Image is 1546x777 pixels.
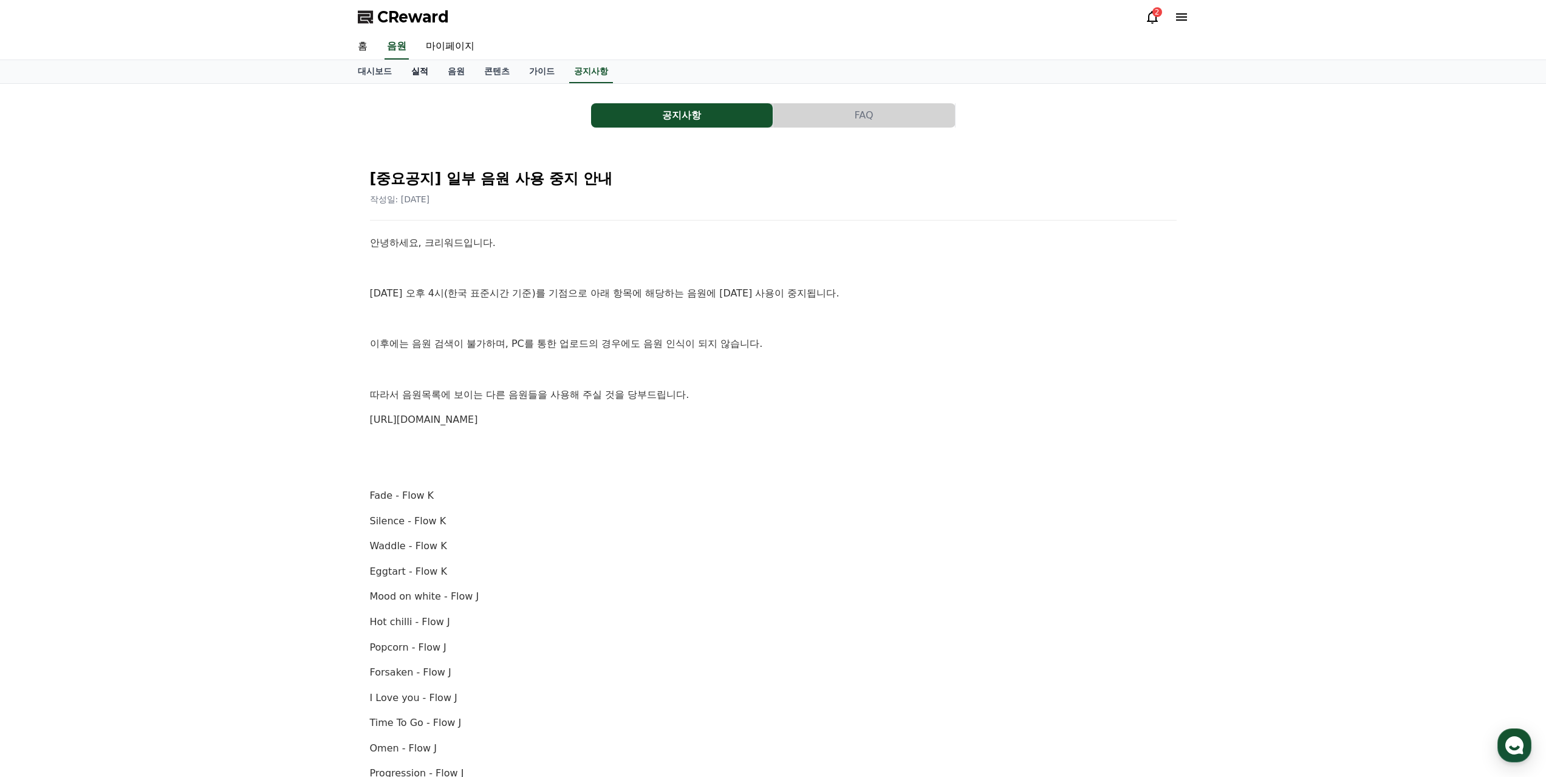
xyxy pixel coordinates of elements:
a: 음원 [438,60,474,83]
a: 실적 [402,60,438,83]
a: 대시보드 [348,60,402,83]
button: FAQ [773,103,955,128]
a: FAQ [773,103,956,128]
a: 공지사항 [569,60,613,83]
p: Omen - Flow J [370,741,1177,756]
p: 안녕하세요, 크리워드입니다. [370,235,1177,251]
a: 2 [1145,10,1160,24]
p: [DATE] 오후 4시(한국 표준시간 기준)를 기점으로 아래 항목에 해당하는 음원에 [DATE] 사용이 중지됩니다. [370,286,1177,301]
a: 음원 [385,34,409,60]
p: Silence - Flow K [370,513,1177,529]
h2: [중요공지] 일부 음원 사용 중지 안내 [370,169,1177,188]
a: 마이페이지 [416,34,484,60]
a: 공지사항 [591,103,773,128]
p: 이후에는 음원 검색이 불가하며, PC를 통한 업로드의 경우에도 음원 인식이 되지 않습니다. [370,336,1177,352]
p: Popcorn - Flow J [370,640,1177,655]
span: CReward [377,7,449,27]
a: 설정 [157,385,233,416]
button: 공지사항 [591,103,773,128]
div: 2 [1152,7,1162,17]
p: Mood on white - Flow J [370,589,1177,604]
a: [URL][DOMAIN_NAME] [370,414,478,425]
p: Eggtart - Flow K [370,564,1177,580]
a: 홈 [348,34,377,60]
a: 대화 [80,385,157,416]
a: 가이드 [519,60,564,83]
p: 따라서 음원목록에 보이는 다른 음원들을 사용해 주실 것을 당부드립니다. [370,387,1177,403]
p: Time To Go - Flow J [370,715,1177,731]
span: 홈 [38,403,46,413]
a: 콘텐츠 [474,60,519,83]
p: Waddle - Flow K [370,538,1177,554]
a: CReward [358,7,449,27]
a: 홈 [4,385,80,416]
p: Fade - Flow K [370,488,1177,504]
span: 작성일: [DATE] [370,194,430,204]
p: I Love you - Flow J [370,690,1177,706]
span: 대화 [111,404,126,414]
p: Hot chilli - Flow J [370,614,1177,630]
span: 설정 [188,403,202,413]
p: Forsaken - Flow J [370,665,1177,680]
